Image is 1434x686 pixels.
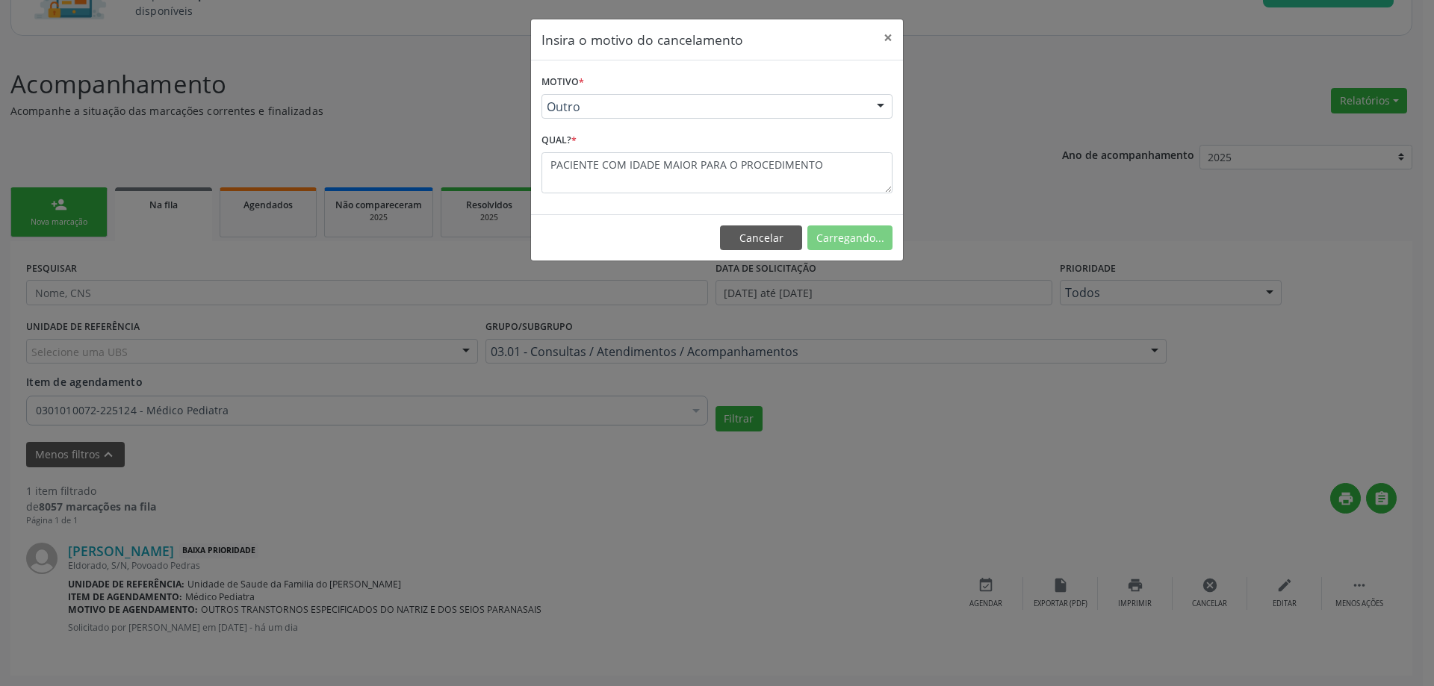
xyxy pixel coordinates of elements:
button: Carregando... [807,225,893,251]
button: Close [873,19,903,56]
span: Outro [547,99,862,114]
label: Qual? [541,129,577,152]
label: Motivo [541,71,584,94]
button: Cancelar [720,225,802,251]
h5: Insira o motivo do cancelamento [541,30,743,49]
